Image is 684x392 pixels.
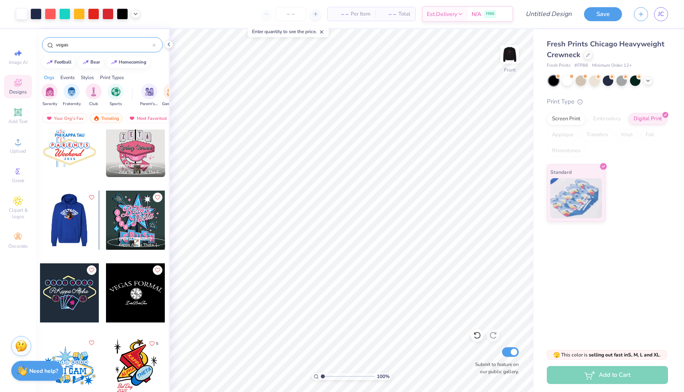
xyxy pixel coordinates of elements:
div: Vinyl [616,129,638,141]
input: Try "Alpha" [55,41,152,49]
div: Your Org's Fav [42,113,87,123]
span: Greek [12,177,24,184]
span: [PERSON_NAME] [119,163,152,169]
div: Digital Print [628,113,667,125]
div: Trending [90,113,123,123]
span: – – [380,10,396,18]
button: filter button [86,84,102,107]
span: # FP88 [574,62,588,69]
div: Orgs [44,74,54,81]
div: filter for Club [86,84,102,107]
span: Fraternity [63,101,81,107]
img: Sports Image [111,87,120,96]
span: Kappa Alpha Theta, [GEOGRAPHIC_DATA] [119,242,162,248]
img: most_fav.gif [46,115,52,121]
button: Like [146,338,162,349]
button: Like [87,193,96,202]
span: Club [89,101,98,107]
strong: Need help? [29,367,58,375]
button: Like [87,265,96,275]
span: 5 [156,342,158,346]
div: Screen Print [547,113,586,125]
div: Events [60,74,75,81]
div: Print Type [547,97,668,106]
span: 🫣 [553,351,560,359]
button: Like [153,265,162,275]
span: Designs [9,89,27,95]
div: Front [504,66,516,74]
span: Zeta Tau Alpha, The College of [US_STATE] [119,169,162,175]
button: filter button [42,84,58,107]
span: This color is . [553,351,661,358]
img: trend_line.gif [82,60,89,65]
button: filter button [108,84,124,107]
span: Parent's Weekend [140,101,158,107]
div: Foil [640,129,659,141]
label: Submit to feature on our public gallery. [471,361,519,375]
div: homecoming [119,60,146,64]
img: Club Image [89,87,98,96]
span: [PERSON_NAME] [119,236,152,242]
img: Front [502,46,518,62]
div: Styles [81,74,94,81]
div: Applique [547,129,579,141]
img: Standard [550,178,602,218]
span: JC [658,10,664,19]
button: Save [584,7,622,21]
span: FREE [486,11,494,17]
img: trend_line.gif [46,60,53,65]
span: Minimum Order: 12 + [592,62,632,69]
span: 100 % [377,373,390,380]
button: football [42,56,75,68]
span: Standard [550,168,572,176]
span: Est. Delivery [427,10,457,18]
span: Total [398,10,410,18]
div: filter for Game Day [162,84,180,107]
span: Fresh Prints [547,62,570,69]
span: Decorate [8,243,28,249]
div: football [54,60,72,64]
span: Game Day [162,101,180,107]
button: filter button [162,84,180,107]
span: – – [332,10,348,18]
div: filter for Sports [108,84,124,107]
button: bear [78,56,104,68]
span: Sports [110,101,122,107]
div: filter for Fraternity [63,84,81,107]
input: Untitled Design [519,6,578,22]
div: Enter quantity to see the price. [248,26,329,37]
span: Sorority [42,101,57,107]
button: filter button [140,84,158,107]
button: homecoming [106,56,150,68]
img: trend_line.gif [111,60,117,65]
div: Transfers [581,129,613,141]
span: N/A [472,10,481,18]
img: Game Day Image [167,87,176,96]
img: Parent's Weekend Image [145,87,154,96]
div: filter for Parent's Weekend [140,84,158,107]
div: Rhinestones [547,145,586,157]
span: Per Item [351,10,370,18]
img: most_fav.gif [129,115,135,121]
div: Embroidery [588,113,626,125]
span: Add Text [8,118,28,125]
img: trending.gif [93,115,100,121]
div: bear [90,60,100,64]
span: Image AI [9,59,28,66]
input: – – [275,7,306,21]
img: Sorority Image [45,87,54,96]
span: Clipart & logos [4,207,32,220]
div: filter for Sorority [42,84,58,107]
strong: selling out fast in S, M, L and XL [589,352,660,358]
button: Like [153,193,162,202]
button: Like [87,338,96,348]
span: Upload [10,148,26,154]
a: JC [654,7,668,21]
div: Print Types [100,74,124,81]
img: Fraternity Image [67,87,76,96]
div: Most Favorited [125,113,170,123]
span: Fresh Prints Chicago Heavyweight Crewneck [547,39,664,60]
button: filter button [63,84,81,107]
